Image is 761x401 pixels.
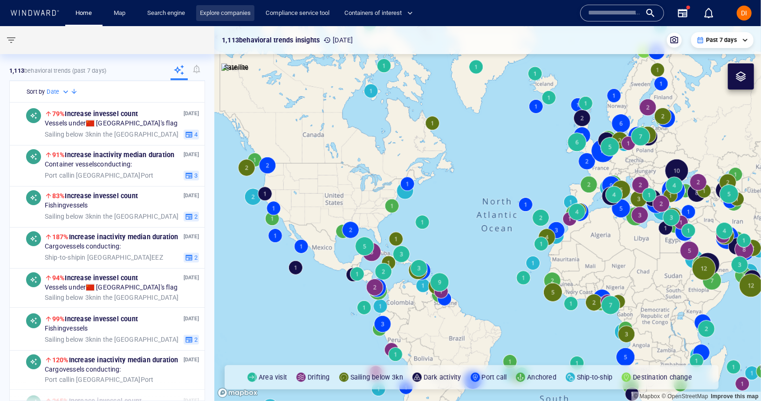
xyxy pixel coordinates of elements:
span: Cargo vessels conducting: [45,242,121,251]
span: DI [741,9,747,17]
a: Explore companies [196,5,254,21]
span: Ship-to-ship [45,253,80,261]
a: Map [110,5,132,21]
span: 2 [193,335,198,344]
span: 3 [193,171,198,180]
a: Map feedback [711,393,759,400]
span: Fishing vessels [45,325,88,333]
button: 3 [184,170,199,180]
span: Container vessels conducting: [45,160,132,169]
button: Containers of interest [341,5,421,21]
span: Increase in activity median duration [52,356,178,364]
button: 2 [184,252,199,263]
a: Home [72,5,96,21]
span: Sailing below 3kn [45,130,96,138]
span: in [GEOGRAPHIC_DATA] Port [45,171,154,180]
span: Vessels under [GEOGRAPHIC_DATA] 's flag [45,119,178,128]
button: 4 [184,129,199,139]
button: Home [69,5,99,21]
span: 99% [52,315,65,323]
span: in the [GEOGRAPHIC_DATA] [45,293,178,302]
span: Sailing below 3kn [45,293,96,301]
img: satellite [221,63,249,73]
p: [DATE] [184,273,199,282]
iframe: Chat [721,359,754,394]
p: Destination change [633,372,692,383]
span: 4 [193,130,198,138]
span: in [GEOGRAPHIC_DATA] EEZ [45,253,163,262]
p: Drifting [308,372,330,383]
a: Mapbox [634,393,660,400]
p: [DATE] [184,109,199,118]
span: Increase in vessel count [52,315,138,323]
p: [DATE] [184,355,199,364]
strong: 1,113 [9,67,24,74]
p: Ship-to-ship [577,372,612,383]
span: in the [GEOGRAPHIC_DATA] [45,130,178,138]
a: OpenStreetMap [662,393,708,400]
p: Anchored [527,372,556,383]
p: Port call [482,372,507,383]
a: Mapbox logo [217,387,258,398]
span: 94% [52,274,65,282]
a: Compliance service tool [262,5,333,21]
p: behavioral trends (Past 7 days) [9,67,106,75]
span: Increase in vessel count [52,110,138,118]
button: DI [735,4,754,22]
span: Sailing below 3kn [45,212,96,220]
span: in [GEOGRAPHIC_DATA] Port [45,375,154,384]
p: Satellite [224,62,249,73]
span: Cargo vessels conducting: [45,366,121,374]
span: in the [GEOGRAPHIC_DATA] [45,335,178,344]
p: Area visit [259,372,287,383]
span: 2 [193,253,198,262]
span: Vessels under [GEOGRAPHIC_DATA] 's flag [45,283,178,292]
p: 1,113 behavioral trends insights [222,35,320,46]
button: 2 [184,211,199,221]
button: 2 [184,334,199,345]
p: [DATE] [323,35,353,46]
span: 79% [52,110,65,118]
span: Containers of interest [344,8,413,19]
span: 120% [52,356,69,364]
div: Date [47,87,70,97]
span: Fishing vessels [45,201,88,210]
span: Port call [45,171,69,179]
p: Sailing below 3kn [350,372,403,383]
span: Increase in activity median duration [52,233,178,241]
p: [DATE] [184,150,199,159]
span: Port call [45,375,69,383]
canvas: Map [214,26,761,401]
span: Sailing below 3kn [45,335,96,343]
span: 83% [52,192,65,200]
span: 91% [52,151,65,159]
span: Increase in vessel count [52,192,138,200]
span: in the [GEOGRAPHIC_DATA] [45,212,178,221]
a: Search engine [144,5,189,21]
span: 2 [193,212,198,221]
p: Dark activity [424,372,461,383]
span: 187% [52,233,69,241]
span: Increase in activity median duration [52,151,175,159]
div: Notification center [703,7,714,19]
p: [DATE] [184,191,199,200]
h6: Date [47,87,59,97]
h6: Sort by [27,87,45,97]
button: Map [106,5,136,21]
p: [DATE] [184,314,199,323]
p: Past 7 days [706,36,737,44]
span: Increase in vessel count [52,274,138,282]
p: [DATE] [184,232,199,241]
div: Past 7 days [697,36,748,44]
